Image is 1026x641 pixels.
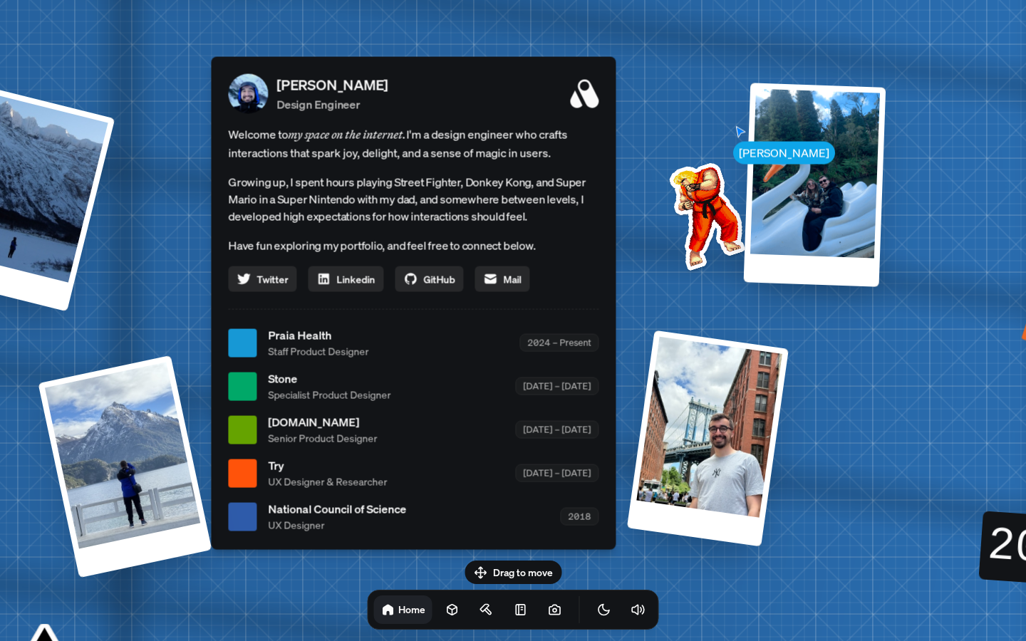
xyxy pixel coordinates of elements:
[228,236,598,255] p: Have fun exploring my portfolio, and feel free to connect below.
[268,501,406,518] span: National Council of Science
[228,125,598,162] span: Welcome to I'm a design engineer who crafts interactions that spark joy, delight, and a sense of ...
[228,174,598,225] p: Growing up, I spent hours playing Street Fighter, Donkey Kong, and Super Mario in a Super Nintend...
[395,266,463,292] a: GitHub
[624,595,653,624] button: Toggle Audio
[268,344,368,359] span: Staff Product Designer
[268,370,390,387] span: Stone
[475,266,529,292] a: Mail
[276,75,388,96] p: [PERSON_NAME]
[336,271,375,286] span: Linkedin
[268,518,406,533] span: UX Designer
[633,142,777,286] img: Profile example
[308,266,383,292] a: Linkedin
[519,333,598,351] div: 2024 – Present
[268,474,387,489] span: UX Designer & Researcher
[374,595,432,624] a: Home
[515,377,598,395] div: [DATE] – [DATE]
[515,464,598,481] div: [DATE] – [DATE]
[503,271,521,286] span: Mail
[515,420,598,438] div: [DATE] – [DATE]
[256,271,288,286] span: Twitter
[268,387,390,402] span: Specialist Product Designer
[276,96,388,113] p: Design Engineer
[228,74,268,114] img: Profile Picture
[288,127,406,142] em: my space on the internet.
[560,507,598,525] div: 2018
[268,414,377,431] span: [DOMAIN_NAME]
[268,457,387,474] span: Try
[228,266,296,292] a: Twitter
[268,431,377,446] span: Senior Product Designer
[423,271,455,286] span: GitHub
[590,595,618,624] button: Toggle Theme
[398,603,425,616] h1: Home
[268,327,368,344] span: Praia Health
